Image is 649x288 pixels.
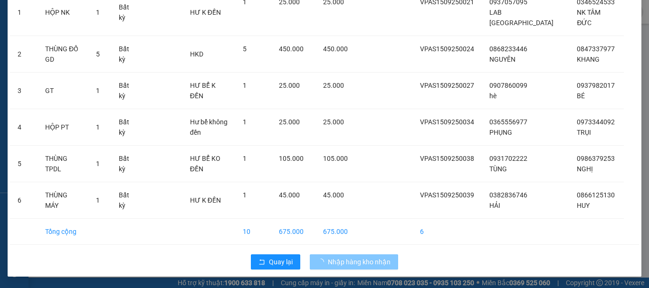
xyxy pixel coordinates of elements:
[190,155,220,173] span: HƯ BỂ KO ĐỀN
[111,36,143,73] td: Bất kỳ
[279,82,300,89] span: 25.000
[3,61,100,67] span: [PERSON_NAME]:
[323,45,348,53] span: 450.000
[243,45,247,53] span: 5
[190,118,228,136] span: Hư bể không đền
[489,45,527,53] span: 0868233446
[577,45,615,53] span: 0847337977
[420,45,474,53] span: VPAS1509250024
[420,118,474,126] span: VPAS1509250034
[190,82,216,100] span: HƯ BỂ K ĐỀN
[190,9,221,16] span: HƯ K ĐỀN
[243,118,247,126] span: 1
[3,6,46,47] img: logo
[489,9,554,27] span: LAB [GEOGRAPHIC_DATA]
[489,56,515,63] span: NGUYÊN
[420,191,474,199] span: VPAS1509250039
[328,257,391,267] span: Nhập hàng kho nhận
[323,155,348,162] span: 105.000
[315,219,355,245] td: 675.000
[21,69,58,74] span: 11:02:21 [DATE]
[323,118,344,126] span: 25.000
[38,219,88,245] td: Tổng cộng
[243,191,247,199] span: 1
[38,182,88,219] td: THÙNG MÁY
[577,165,593,173] span: NGHỊ
[190,50,203,58] span: HKD
[271,219,315,245] td: 675.000
[412,219,482,245] td: 6
[75,5,130,13] strong: ĐỒNG PHƯỚC
[323,191,344,199] span: 45.000
[96,87,100,94] span: 1
[489,129,512,136] span: PHỤNG
[577,9,601,27] span: NK TÂM ĐỨC
[96,9,100,16] span: 1
[10,146,38,182] td: 5
[111,73,143,109] td: Bất kỳ
[420,82,474,89] span: VPAS1509250027
[48,60,100,67] span: VPBC1509250005
[38,146,88,182] td: THÙNG TPDL
[10,73,38,109] td: 3
[96,196,100,204] span: 1
[10,182,38,219] td: 6
[243,82,247,89] span: 1
[279,118,300,126] span: 25.000
[111,182,143,219] td: Bất kỳ
[279,155,304,162] span: 105.000
[279,45,304,53] span: 450.000
[38,36,88,73] td: THÙNG ĐỒ GD
[489,202,500,209] span: HẢI
[310,254,398,269] button: Nhập hàng kho nhận
[577,92,585,100] span: BÉ
[317,259,328,265] span: loading
[26,51,116,59] span: -----------------------------------------
[75,15,128,27] span: Bến xe [GEOGRAPHIC_DATA]
[489,155,527,162] span: 0931702222
[235,219,271,245] td: 10
[96,50,100,58] span: 5
[489,165,507,173] span: TÙNG
[75,28,131,40] span: 01 Võ Văn Truyện, KP.1, Phường 2
[96,160,100,167] span: 1
[10,36,38,73] td: 2
[38,109,88,146] td: HỘP PT
[489,82,527,89] span: 0907860099
[269,257,293,267] span: Quay lại
[420,155,474,162] span: VPAS1509250038
[111,109,143,146] td: Bất kỳ
[489,191,527,199] span: 0382836746
[577,56,600,63] span: KHANG
[3,69,58,74] span: In ngày:
[489,118,527,126] span: 0365556977
[96,123,100,131] span: 1
[577,202,590,209] span: HUY
[279,191,300,199] span: 45.000
[75,42,116,48] span: Hotline: 19001152
[190,196,221,204] span: HƯ K ĐỀN
[38,73,88,109] td: GT
[577,118,615,126] span: 0973344092
[577,155,615,162] span: 0986379253
[10,109,38,146] td: 4
[251,254,300,269] button: rollbackQuay lại
[577,82,615,89] span: 0937982017
[323,82,344,89] span: 25.000
[243,155,247,162] span: 1
[489,92,496,100] span: hè
[577,129,591,136] span: TRỤI
[577,191,615,199] span: 0866125130
[258,259,265,266] span: rollback
[111,146,143,182] td: Bất kỳ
